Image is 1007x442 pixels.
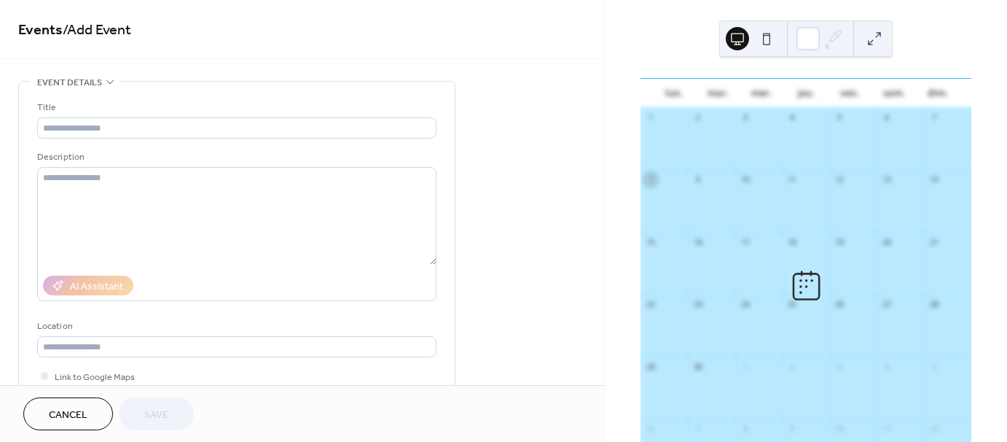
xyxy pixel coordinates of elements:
[928,174,939,185] div: 14
[787,174,798,185] div: 11
[645,299,656,310] div: 22
[740,174,751,185] div: 10
[928,236,939,247] div: 21
[37,150,434,165] div: Description
[63,16,131,44] span: / Add Event
[787,112,798,123] div: 4
[740,361,751,372] div: 1
[881,361,892,372] div: 4
[740,236,751,247] div: 17
[645,236,656,247] div: 15
[787,299,798,310] div: 25
[881,174,892,185] div: 13
[692,299,703,310] div: 23
[740,112,751,123] div: 3
[692,423,703,434] div: 7
[692,236,703,247] div: 16
[645,174,656,185] div: 8
[645,112,656,123] div: 1
[696,79,740,108] div: mar.
[49,408,87,423] span: Cancel
[881,299,892,310] div: 27
[692,174,703,185] div: 9
[784,79,828,108] div: jeu.
[37,100,434,115] div: Title
[740,79,784,108] div: mer.
[692,112,703,123] div: 2
[23,398,113,430] button: Cancel
[834,299,845,310] div: 26
[692,361,703,372] div: 30
[834,361,845,372] div: 3
[834,112,845,123] div: 5
[787,236,798,247] div: 18
[916,79,960,108] div: dim.
[928,112,939,123] div: 7
[740,423,751,434] div: 8
[645,423,656,434] div: 6
[37,75,102,90] span: Event details
[645,361,656,372] div: 29
[18,16,63,44] a: Events
[928,299,939,310] div: 28
[37,319,434,334] div: Location
[928,361,939,372] div: 5
[740,299,751,310] div: 24
[871,79,915,108] div: sam.
[787,361,798,372] div: 2
[55,370,135,385] span: Link to Google Maps
[834,174,845,185] div: 12
[881,236,892,247] div: 20
[787,423,798,434] div: 9
[652,79,696,108] div: lun.
[834,423,845,434] div: 10
[928,423,939,434] div: 12
[834,236,845,247] div: 19
[828,79,871,108] div: ven.
[881,112,892,123] div: 6
[881,423,892,434] div: 11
